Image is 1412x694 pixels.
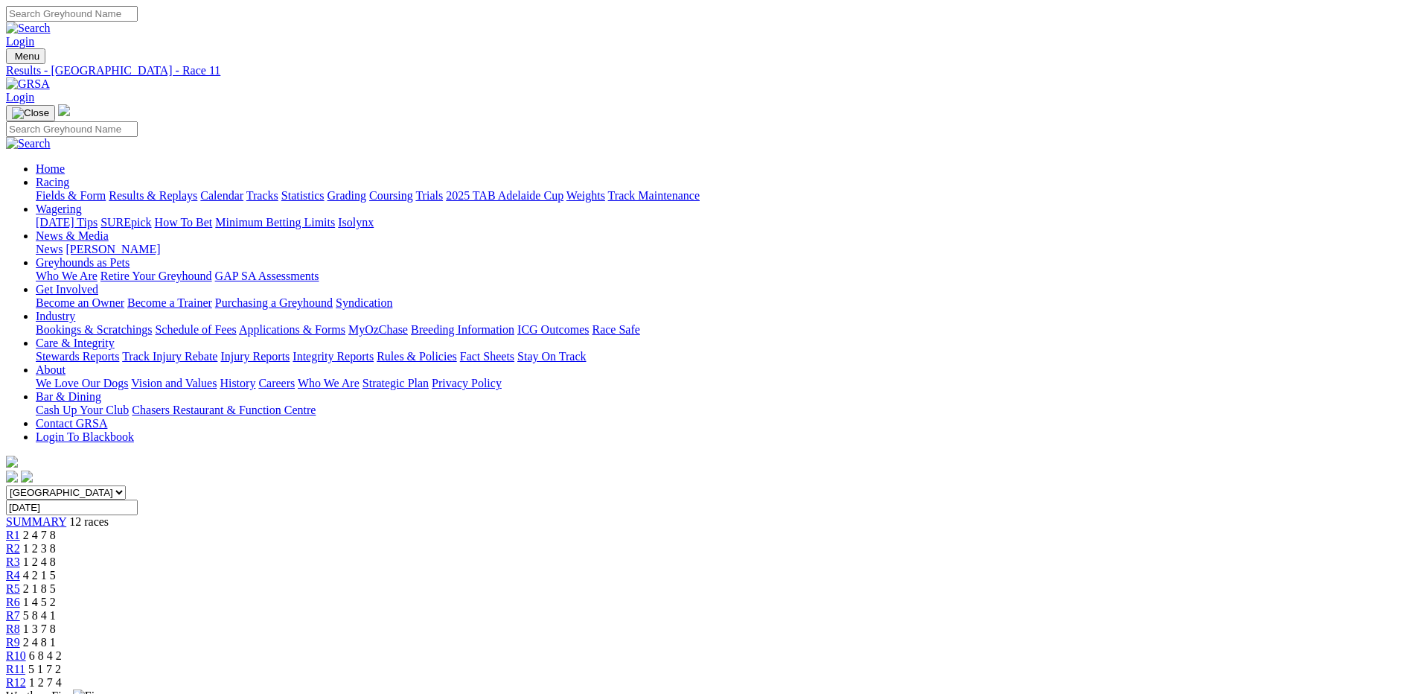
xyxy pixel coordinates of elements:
[36,350,1406,363] div: Care & Integrity
[23,609,56,622] span: 5 8 4 1
[6,64,1406,77] a: Results - [GEOGRAPHIC_DATA] - Race 11
[6,663,25,675] a: R11
[6,515,66,528] a: SUMMARY
[362,377,429,389] a: Strategic Plan
[36,323,1406,337] div: Industry
[36,203,82,215] a: Wagering
[215,216,335,229] a: Minimum Betting Limits
[6,676,26,689] a: R12
[6,456,18,468] img: logo-grsa-white.png
[293,350,374,363] a: Integrity Reports
[348,323,408,336] a: MyOzChase
[15,51,39,62] span: Menu
[36,404,1406,417] div: Bar & Dining
[432,377,502,389] a: Privacy Policy
[155,216,213,229] a: How To Bet
[377,350,457,363] a: Rules & Policies
[29,649,62,662] span: 6 8 4 2
[36,216,98,229] a: [DATE] Tips
[36,243,63,255] a: News
[6,22,51,35] img: Search
[6,529,20,541] a: R1
[36,390,101,403] a: Bar & Dining
[132,404,316,416] a: Chasers Restaurant & Function Centre
[6,542,20,555] span: R2
[36,377,128,389] a: We Love Our Dogs
[6,555,20,568] a: R3
[36,270,98,282] a: Who We Are
[281,189,325,202] a: Statistics
[239,323,345,336] a: Applications & Forms
[36,404,129,416] a: Cash Up Your Club
[23,596,56,608] span: 1 4 5 2
[100,270,212,282] a: Retire Your Greyhound
[36,189,1406,203] div: Racing
[12,107,49,119] img: Close
[6,596,20,608] a: R6
[36,337,115,349] a: Care & Integrity
[6,471,18,483] img: facebook.svg
[215,296,333,309] a: Purchasing a Greyhound
[6,105,55,121] button: Toggle navigation
[36,162,65,175] a: Home
[36,323,152,336] a: Bookings & Scratchings
[369,189,413,202] a: Coursing
[36,296,124,309] a: Become an Owner
[36,243,1406,256] div: News & Media
[36,377,1406,390] div: About
[446,189,563,202] a: 2025 TAB Adelaide Cup
[21,471,33,483] img: twitter.svg
[36,176,69,188] a: Racing
[6,121,138,137] input: Search
[6,91,34,104] a: Login
[23,542,56,555] span: 1 2 3 8
[336,296,392,309] a: Syndication
[6,77,50,91] img: GRSA
[23,636,56,649] span: 2 4 8 1
[28,663,61,675] span: 5 1 7 2
[415,189,443,202] a: Trials
[36,256,130,269] a: Greyhounds as Pets
[6,636,20,649] a: R9
[100,216,151,229] a: SUREpick
[6,649,26,662] a: R10
[6,623,20,635] a: R8
[566,189,605,202] a: Weights
[328,189,366,202] a: Grading
[6,35,34,48] a: Login
[338,216,374,229] a: Isolynx
[36,189,106,202] a: Fields & Form
[122,350,217,363] a: Track Injury Rebate
[6,500,138,515] input: Select date
[246,189,278,202] a: Tracks
[6,609,20,622] a: R7
[6,569,20,582] a: R4
[36,270,1406,283] div: Greyhounds as Pets
[66,243,160,255] a: [PERSON_NAME]
[29,676,62,689] span: 1 2 7 4
[36,296,1406,310] div: Get Involved
[23,555,56,568] span: 1 2 4 8
[215,270,319,282] a: GAP SA Assessments
[155,323,236,336] a: Schedule of Fees
[69,515,109,528] span: 12 races
[36,417,107,430] a: Contact GRSA
[517,323,589,336] a: ICG Outcomes
[127,296,212,309] a: Become a Trainer
[6,582,20,595] a: R5
[36,216,1406,229] div: Wagering
[36,430,134,443] a: Login To Blackbook
[592,323,639,336] a: Race Safe
[36,363,66,376] a: About
[36,283,98,296] a: Get Involved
